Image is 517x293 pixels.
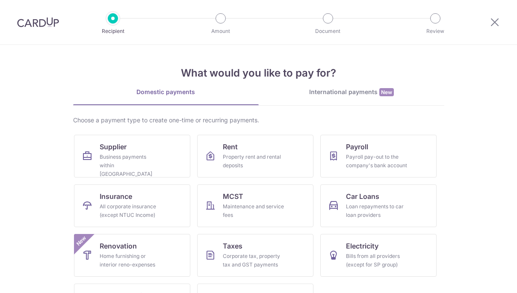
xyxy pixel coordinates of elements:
a: ElectricityBills from all providers (except for SP group) [320,234,437,277]
p: Amount [189,27,252,36]
div: Business payments within [GEOGRAPHIC_DATA] [100,153,161,178]
div: International payments [259,88,444,97]
div: Property rent and rental deposits [223,153,284,170]
span: New [379,88,394,96]
span: Rent [223,142,238,152]
span: Car Loans [346,191,379,201]
span: Electricity [346,241,378,251]
a: SupplierBusiness payments within [GEOGRAPHIC_DATA] [74,135,190,178]
p: Recipient [81,27,145,36]
a: InsuranceAll corporate insurance (except NTUC Income) [74,184,190,227]
span: Payroll [346,142,368,152]
p: Review [404,27,467,36]
div: Maintenance and service fees [223,202,284,219]
div: All corporate insurance (except NTUC Income) [100,202,161,219]
span: Renovation [100,241,137,251]
span: MCST [223,191,243,201]
span: New [74,234,88,248]
a: RentProperty rent and rental deposits [197,135,313,178]
a: RenovationHome furnishing or interior reno-expensesNew [74,234,190,277]
div: Bills from all providers (except for SP group) [346,252,408,269]
h4: What would you like to pay for? [73,65,444,81]
span: Supplier [100,142,127,152]
span: Insurance [100,191,132,201]
div: Payroll pay-out to the company's bank account [346,153,408,170]
div: Corporate tax, property tax and GST payments [223,252,284,269]
img: CardUp [17,17,59,27]
div: Loan repayments to car loan providers [346,202,408,219]
div: Home furnishing or interior reno-expenses [100,252,161,269]
a: TaxesCorporate tax, property tax and GST payments [197,234,313,277]
a: MCSTMaintenance and service fees [197,184,313,227]
a: PayrollPayroll pay-out to the company's bank account [320,135,437,178]
a: Car LoansLoan repayments to car loan providers [320,184,437,227]
span: Taxes [223,241,242,251]
div: Domestic payments [73,88,259,96]
p: Document [296,27,360,36]
div: Choose a payment type to create one-time or recurring payments. [73,116,444,124]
